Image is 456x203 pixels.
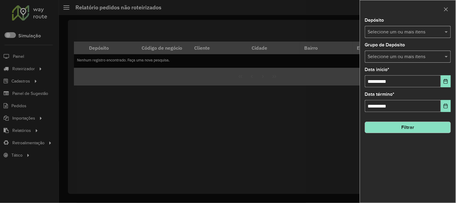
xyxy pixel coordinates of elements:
[365,17,384,24] label: Depósito
[441,100,451,112] button: Choose Date
[365,91,395,98] label: Data término
[365,41,405,48] label: Grupo de Depósito
[441,75,451,87] button: Choose Date
[365,66,390,73] label: Data início
[365,122,451,133] button: Filtrar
